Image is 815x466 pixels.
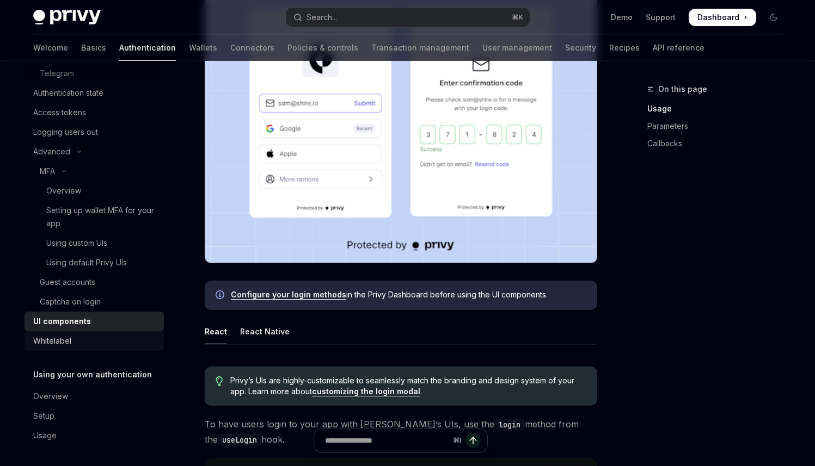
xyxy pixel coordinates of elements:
a: Usage [647,100,791,117]
span: ⌘ K [512,13,523,22]
div: Captcha on login [40,295,101,308]
a: Overview [24,181,164,201]
a: Setup [24,406,164,426]
div: MFA [40,165,55,178]
a: Captcha on login [24,292,164,312]
a: customizing the login modal [312,387,420,396]
svg: Tip [216,376,223,386]
div: Advanced [33,145,70,158]
button: Toggle Advanced section [24,142,164,161]
a: Access tokens [24,103,164,122]
a: Transaction management [371,35,469,61]
button: Toggle MFA section [24,161,164,181]
a: Dashboard [689,9,756,26]
a: Using custom UIs [24,233,164,253]
button: Open search [286,8,530,27]
a: Authentication [119,35,176,61]
a: Policies & controls [287,35,358,61]
a: Usage [24,426,164,445]
a: Parameters [647,117,791,135]
div: Using default Privy UIs [46,256,127,269]
a: Setting up wallet MFA for your app [24,201,164,233]
a: User management [482,35,552,61]
div: Whitelabel [33,334,71,347]
span: Privy’s UIs are highly-customizable to seamlessly match the branding and design system of your ap... [230,375,586,397]
a: Security [565,35,596,61]
a: Using default Privy UIs [24,253,164,272]
div: Guest accounts [40,276,95,289]
span: On this page [658,83,707,96]
h5: Using your own authentication [33,368,152,381]
div: React Native [240,319,290,344]
a: UI components [24,312,164,331]
div: UI components [33,315,91,328]
div: Overview [33,390,68,403]
span: To have users login to your app with [PERSON_NAME]’s UIs, use the method from the hook. [205,417,597,447]
div: Setup [33,409,54,422]
button: Toggle dark mode [765,9,782,26]
div: Setting up wallet MFA for your app [46,204,157,230]
a: Callbacks [647,135,791,152]
a: Overview [24,387,164,406]
div: Overview [46,184,81,197]
a: Basics [81,35,106,61]
a: Wallets [189,35,217,61]
a: Whitelabel [24,331,164,351]
a: Support [646,12,676,23]
img: dark logo [33,10,101,25]
span: in the Privy Dashboard before using the UI components. [231,289,586,300]
a: Configure your login methods [231,290,346,300]
svg: Info [216,290,226,301]
div: Authentication state [33,86,103,100]
a: Recipes [609,35,640,61]
a: Logging users out [24,122,164,142]
code: login [494,419,525,431]
div: Search... [307,11,337,24]
a: Authentication state [24,83,164,103]
a: Connectors [230,35,274,61]
input: Ask a question... [325,428,449,452]
span: Dashboard [697,12,739,23]
a: Guest accounts [24,272,164,292]
div: Using custom UIs [46,237,107,250]
div: Access tokens [33,106,86,119]
a: API reference [653,35,704,61]
button: Send message [465,433,481,448]
a: Demo [611,12,633,23]
a: Welcome [33,35,68,61]
div: Usage [33,429,57,442]
div: React [205,319,227,344]
div: Logging users out [33,126,98,139]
